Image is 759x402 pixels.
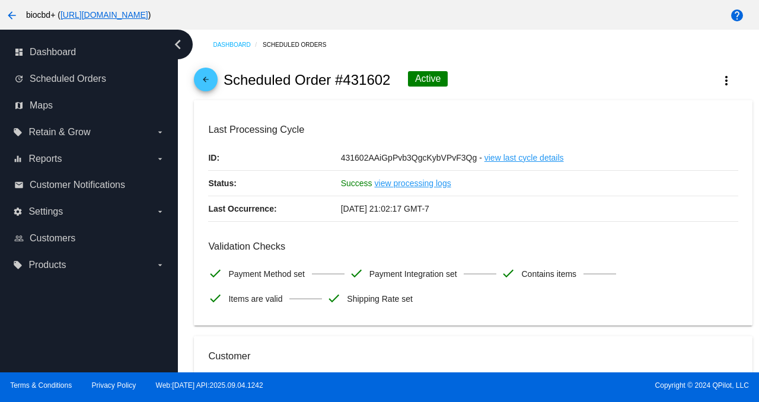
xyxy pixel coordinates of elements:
[28,127,90,138] span: Retain & Grow
[341,153,482,162] span: 431602AAiGpPvb3QgcKybVPvF3Qg -
[92,381,136,390] a: Privacy Policy
[208,124,738,135] h3: Last Processing Cycle
[13,154,23,164] i: equalizer
[390,381,749,390] span: Copyright © 2024 QPilot, LLC
[347,286,413,311] span: Shipping Rate set
[14,176,165,194] a: email Customer Notifications
[30,47,76,58] span: Dashboard
[730,8,744,23] mat-icon: help
[13,127,23,137] i: local_offer
[199,75,213,90] mat-icon: arrow_back
[14,69,165,88] a: update Scheduled Orders
[30,180,125,190] span: Customer Notifications
[5,8,19,23] mat-icon: arrow_back
[155,260,165,270] i: arrow_drop_down
[369,261,457,286] span: Payment Integration set
[341,204,429,213] span: [DATE] 21:02:17 GMT-7
[208,196,340,221] p: Last Occurrence:
[375,171,451,196] a: view processing logs
[28,260,66,270] span: Products
[14,180,24,190] i: email
[28,206,63,217] span: Settings
[14,47,24,57] i: dashboard
[155,207,165,216] i: arrow_drop_down
[213,36,263,54] a: Dashboard
[208,241,738,252] h3: Validation Checks
[10,381,72,390] a: Terms & Conditions
[263,36,337,54] a: Scheduled Orders
[26,10,151,20] span: biocbd+ ( )
[224,72,391,88] h2: Scheduled Order #431602
[14,96,165,115] a: map Maps
[13,260,23,270] i: local_offer
[30,100,53,111] span: Maps
[14,101,24,110] i: map
[521,261,576,286] span: Contains items
[341,178,372,188] span: Success
[155,154,165,164] i: arrow_drop_down
[327,291,341,305] mat-icon: check
[14,74,24,84] i: update
[208,372,738,381] p: 922737: [PERSON_NAME] [EMAIL_ADDRESS][DOMAIN_NAME]
[13,207,23,216] i: settings
[155,127,165,137] i: arrow_drop_down
[501,266,515,280] mat-icon: check
[30,74,106,84] span: Scheduled Orders
[168,35,187,54] i: chevron_left
[30,233,75,244] span: Customers
[228,261,304,286] span: Payment Method set
[208,171,340,196] p: Status:
[60,10,148,20] a: [URL][DOMAIN_NAME]
[208,350,738,362] h3: Customer
[14,229,165,248] a: people_outline Customers
[208,266,222,280] mat-icon: check
[14,43,165,62] a: dashboard Dashboard
[208,291,222,305] mat-icon: check
[28,154,62,164] span: Reports
[228,286,282,311] span: Items are valid
[349,266,363,280] mat-icon: check
[408,71,448,87] div: Active
[484,145,564,170] a: view last cycle details
[719,74,734,88] mat-icon: more_vert
[156,381,263,390] a: Web:[DATE] API:2025.09.04.1242
[14,234,24,243] i: people_outline
[208,145,340,170] p: ID:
